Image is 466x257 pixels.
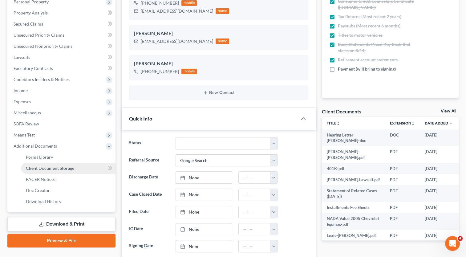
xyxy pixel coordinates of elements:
div: [EMAIL_ADDRESS][DOMAIN_NAME] [141,38,213,44]
td: PDF [385,174,420,185]
div: [PHONE_NUMBER] [141,68,179,75]
input: -- : -- [239,223,270,235]
a: Doc Creator [21,185,115,196]
td: [DATE] [420,163,457,174]
i: expand_more [449,122,452,125]
td: [DATE] [420,129,457,146]
td: [DATE] [420,185,457,202]
span: Executory Contracts [14,66,53,71]
td: PDF [385,146,420,163]
button: New Contact [134,90,303,95]
span: Means Test [14,132,35,137]
span: Bank Statements (Need Key Bank that starts on 8/14) [338,41,419,54]
input: -- : -- [239,206,270,218]
i: unfold_more [336,122,340,125]
label: IC Date [126,223,172,235]
a: SOFA Review [9,118,115,129]
input: -- : -- [239,240,270,252]
span: Tax Returns (Most recent 2 years) [338,14,401,20]
td: PDF [385,163,420,174]
td: Lexis-[PERSON_NAME].pdf [322,230,385,241]
a: None [176,172,232,183]
input: -- : -- [239,172,270,183]
span: Unsecured Nonpriority Claims [14,43,72,49]
span: Client Document Storage [26,165,74,171]
i: unfold_more [411,122,415,125]
a: Titleunfold_more [327,121,340,125]
a: None [176,206,232,218]
label: Filed Date [126,206,172,218]
span: Doc Creator [26,188,50,193]
span: Payment (will bring to signing) [338,66,396,72]
span: Codebtors Insiders & Notices [14,77,70,82]
span: Income [14,88,28,93]
label: Case Closed Date [126,189,172,201]
a: Executory Contracts [9,63,115,74]
a: Unsecured Nonpriority Claims [9,41,115,52]
td: [PERSON_NAME]-[PERSON_NAME].pdf [322,146,385,163]
span: Miscellaneous [14,110,41,115]
span: Unsecured Priority Claims [14,32,64,38]
span: Lawsuits [14,55,30,60]
a: None [176,189,232,201]
div: Client Documents [322,108,361,115]
a: Lawsuits [9,52,115,63]
span: Download History [26,199,61,204]
td: [PERSON_NAME].Lawsuit.pdf [322,174,385,185]
span: Paystubs (Most recent 6 months) [338,23,400,29]
span: 4 [458,236,463,241]
a: Unsecured Priority Claims [9,30,115,41]
label: Discharge Date [126,171,172,184]
a: Download & Print [7,217,115,231]
a: Download History [21,196,115,207]
td: [DATE] [420,174,457,185]
a: Extensionunfold_more [390,121,415,125]
label: Status [126,137,172,149]
div: [EMAIL_ADDRESS][DOMAIN_NAME] [141,8,213,14]
td: PDF [385,213,420,230]
td: [DATE] [420,213,457,230]
a: Date Added expand_more [425,121,452,125]
td: 401K-pdf [322,163,385,174]
input: -- : -- [239,189,270,201]
span: Forms Library [26,154,53,160]
td: NADA Value 2005 Chevrolet Equinox-pdf [322,213,385,230]
a: None [176,240,232,252]
td: DOC [385,129,420,146]
a: Review & File [7,234,115,247]
span: PACER Notices [26,177,55,182]
a: Forms Library [21,152,115,163]
span: Quick Info [129,116,152,121]
td: Statement of Related Cases ([DATE]) [322,185,385,202]
span: Titles to motor vehicles [338,32,383,38]
td: Installments Fee Sheets [322,202,385,213]
a: Client Document Storage [21,163,115,174]
td: Hearing Letter [PERSON_NAME]-doc [322,129,385,146]
div: [PERSON_NAME] [134,30,303,37]
td: [DATE] [420,202,457,213]
label: Referral Source [126,154,172,167]
div: [PERSON_NAME] [134,60,303,67]
span: Property Analysis [14,10,48,15]
div: home [216,8,229,14]
div: mobile [181,69,197,74]
div: mobile [181,0,197,6]
div: home [216,39,229,44]
iframe: Intercom live chat [445,236,460,251]
td: PDF [385,185,420,202]
td: [DATE] [420,146,457,163]
span: Additional Documents [14,143,57,149]
span: Expenses [14,99,31,104]
a: PACER Notices [21,174,115,185]
a: View All [441,109,456,113]
span: SOFA Review [14,121,39,126]
td: PDF [385,230,420,241]
label: Signing Date [126,240,172,252]
span: Secured Claims [14,21,43,27]
a: Property Analysis [9,7,115,18]
td: PDF [385,202,420,213]
td: [DATE] [420,230,457,241]
a: None [176,223,232,235]
a: Secured Claims [9,18,115,30]
span: Retirement account statements [338,57,398,63]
